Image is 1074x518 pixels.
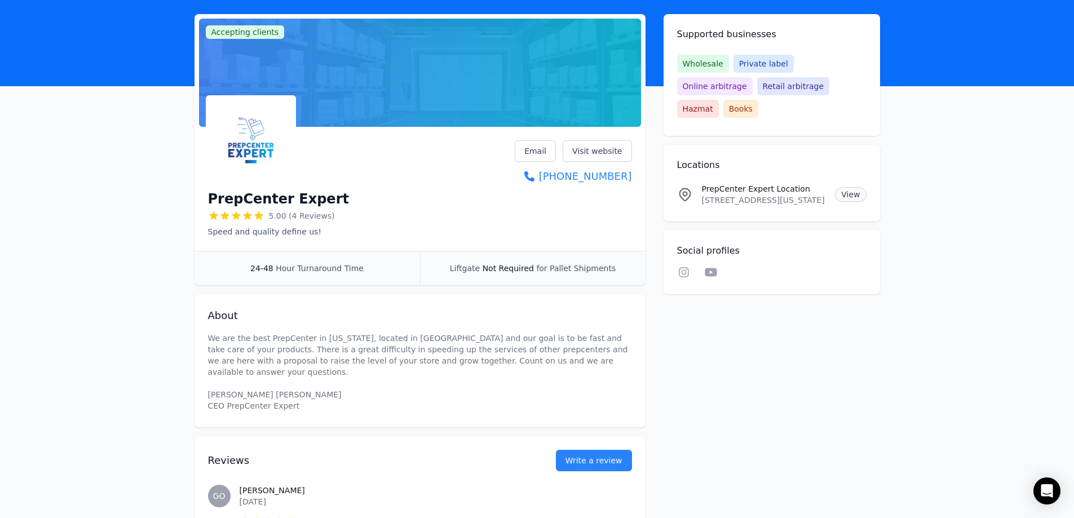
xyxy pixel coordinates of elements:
a: Email [515,140,556,162]
span: Hour Turnaround Time [276,264,364,273]
p: Speed ​​and quality define us! [208,226,349,237]
button: Write a review [556,450,632,471]
p: We are the best PrepCenter in [US_STATE], located in [GEOGRAPHIC_DATA] and our goal is to be fast... [208,333,632,411]
p: PrepCenter Expert Location [702,183,827,194]
h3: [PERSON_NAME] [240,485,632,496]
span: Online arbitrage [677,77,753,95]
a: [PHONE_NUMBER] [515,169,631,184]
span: Retail arbitrage [757,77,829,95]
h2: Supported businesses [677,28,867,41]
span: Hazmat [677,100,719,118]
h2: Reviews [208,453,520,468]
span: 24-48 [250,264,273,273]
span: Books [723,100,758,118]
img: PrepCenter Expert [208,98,294,183]
span: GO [213,492,226,500]
span: Not Required [483,264,534,273]
span: Liftgate [450,264,480,273]
span: Private label [733,55,794,73]
span: 5.00 (4 Reviews) [269,210,335,222]
span: Accepting clients [206,25,285,39]
a: Visit website [563,140,632,162]
time: [DATE] [240,497,266,506]
div: Open Intercom Messenger [1033,477,1060,504]
span: Wholesale [677,55,729,73]
span: for Pallet Shipments [536,264,616,273]
h2: Locations [677,158,867,172]
h2: Social profiles [677,244,867,258]
h1: PrepCenter Expert [208,190,349,208]
a: View [835,187,866,202]
h2: About [208,308,632,324]
p: [STREET_ADDRESS][US_STATE] [702,194,827,206]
